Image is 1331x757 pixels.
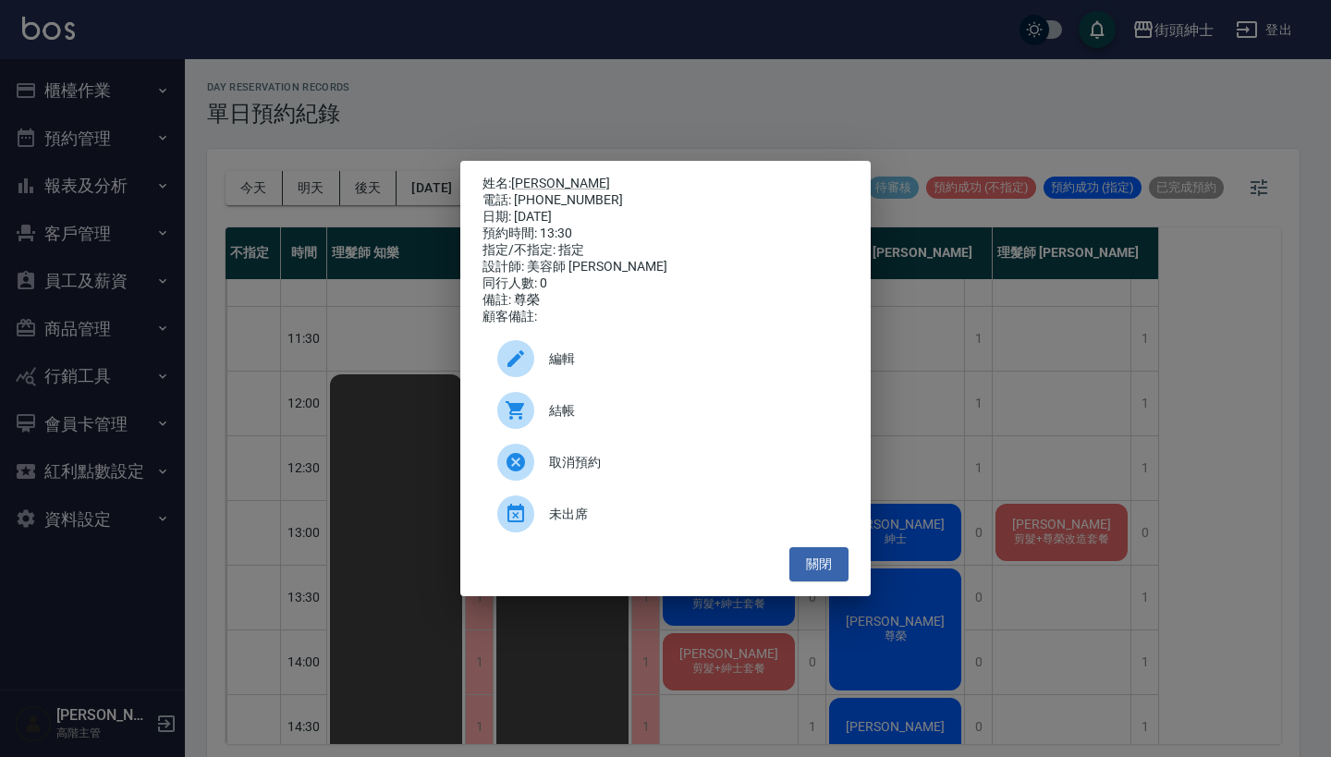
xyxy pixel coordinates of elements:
[549,505,834,524] span: 未出席
[482,292,849,309] div: 備註: 尊榮
[482,436,849,488] div: 取消預約
[549,349,834,369] span: 編輯
[482,259,849,275] div: 設計師: 美容師 [PERSON_NAME]
[482,309,849,325] div: 顧客備註:
[789,547,849,581] button: 關閉
[482,275,849,292] div: 同行人數: 0
[482,488,849,540] div: 未出席
[482,385,849,436] a: 結帳
[482,226,849,242] div: 預約時間: 13:30
[511,176,610,190] a: [PERSON_NAME]
[549,453,834,472] span: 取消預約
[482,209,849,226] div: 日期: [DATE]
[549,401,834,421] span: 結帳
[482,192,849,209] div: 電話: [PHONE_NUMBER]
[482,242,849,259] div: 指定/不指定: 指定
[482,176,849,192] p: 姓名:
[482,333,849,385] div: 編輯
